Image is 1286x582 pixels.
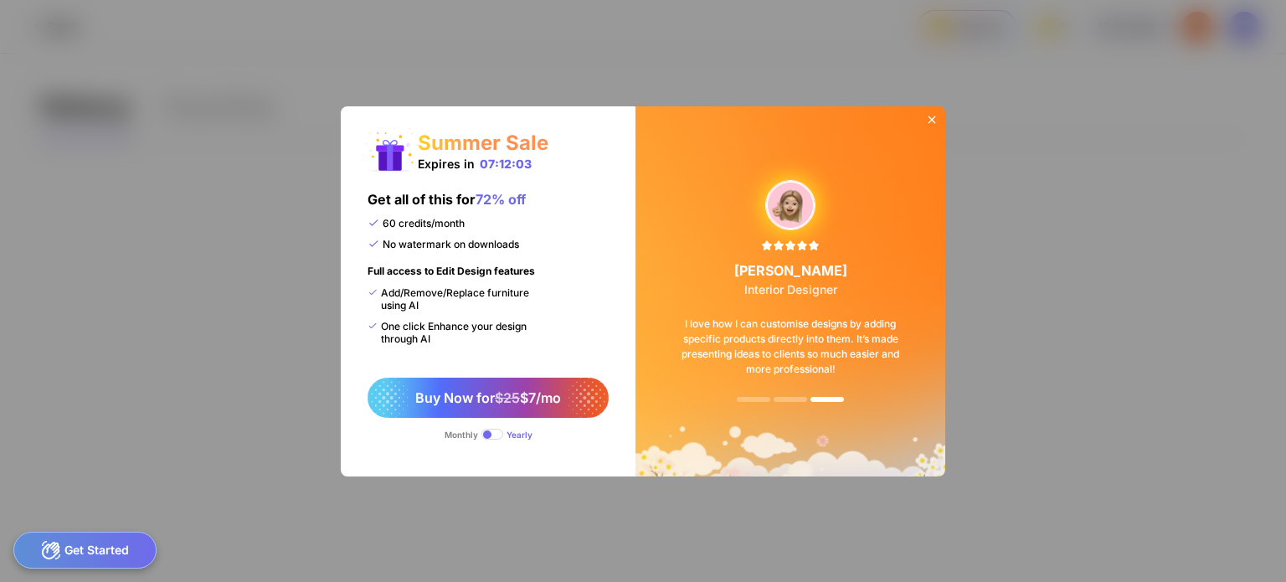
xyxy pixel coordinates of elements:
[476,191,526,208] span: 72% off
[368,238,519,250] div: No watermark on downloads
[744,282,837,296] span: Interior Designer
[656,296,924,397] div: I love how I can customise designs by adding specific products directly into them. It’s made pres...
[507,430,532,440] div: Yearly
[368,286,546,312] div: Add/Remove/Replace furniture using AI
[418,157,532,171] div: Expires in
[368,265,535,286] div: Full access to Edit Design features
[766,181,815,229] img: upgradeReviewAvtar-1.png
[368,320,546,345] div: One click Enhance your design through AI
[418,131,548,155] div: Summer Sale
[734,262,847,296] div: [PERSON_NAME]
[368,217,465,229] div: 60 credits/month
[368,191,526,217] div: Get all of this for
[415,389,561,406] span: Buy Now for $7/mo
[13,532,157,569] div: Get Started
[445,430,478,440] div: Monthly
[480,157,532,171] div: 07:12:03
[635,106,945,476] img: summerSaleBg.png
[495,389,520,406] span: $25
